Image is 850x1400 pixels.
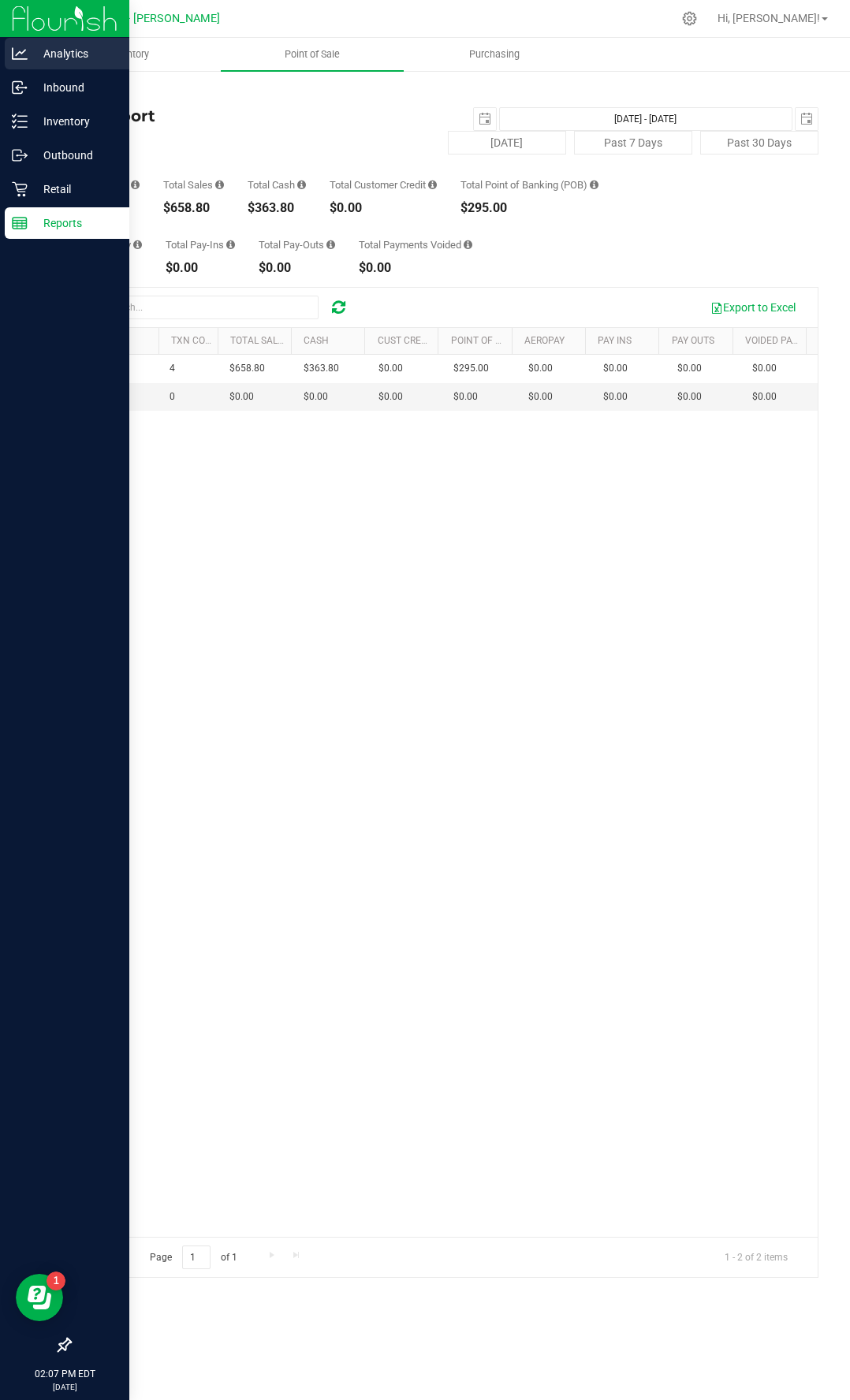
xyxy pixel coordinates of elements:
[103,12,220,25] span: GA1 - [PERSON_NAME]
[221,38,404,71] a: Point of Sale
[12,46,28,61] inline-svg: Analytics
[359,240,472,250] div: Total Payments Voided
[453,389,478,404] span: $0.00
[796,108,818,130] span: select
[226,240,235,250] i: Sum of all cash pay-ins added to tills within the date range.
[448,47,541,61] span: Purchasing
[672,335,714,346] a: Pay Outs
[428,180,437,190] i: Sum of all successful, non-voided payment transaction amounts using account credit as the payment...
[182,1245,211,1270] input: 1
[163,180,224,190] div: Total Sales
[69,107,319,125] h4: Till Report
[453,361,489,376] span: $295.00
[297,180,306,190] i: Sum of all successful, non-voided cash payment transaction amounts (excluding tips and transactio...
[215,180,224,190] i: Sum of all successful, non-voided payment transaction amounts (excluding tips and transaction fee...
[603,389,628,404] span: $0.00
[528,361,553,376] span: $0.00
[28,146,122,165] p: Outbound
[28,44,122,63] p: Analytics
[163,202,224,214] div: $658.80
[680,11,699,26] div: Manage settings
[378,361,403,376] span: $0.00
[359,262,472,274] div: $0.00
[229,361,265,376] span: $658.80
[28,112,122,131] p: Inventory
[28,180,122,199] p: Retail
[598,335,632,346] a: Pay Ins
[718,12,820,24] span: Hi, [PERSON_NAME]!
[133,240,142,250] i: Sum of all successful AeroPay payment transaction amounts for all purchases in the date range. Ex...
[170,389,175,404] span: 0
[677,389,702,404] span: $0.00
[248,202,306,214] div: $363.80
[166,240,235,250] div: Total Pay-Ins
[12,181,28,197] inline-svg: Retail
[326,240,335,250] i: Sum of all cash pay-outs removed from tills within the date range.
[12,147,28,163] inline-svg: Outbound
[378,389,403,404] span: $0.00
[752,389,777,404] span: $0.00
[170,361,175,376] span: 4
[12,114,28,129] inline-svg: Inventory
[590,180,598,190] i: Sum of the successful, non-voided point-of-banking payment transaction amounts, both via payment ...
[700,294,806,321] button: Export to Excel
[474,108,496,130] span: select
[330,180,437,190] div: Total Customer Credit
[28,214,122,233] p: Reports
[28,78,122,97] p: Inbound
[7,1381,122,1393] p: [DATE]
[304,361,339,376] span: $363.80
[524,335,565,346] a: AeroPay
[378,335,435,346] a: Cust Credit
[603,361,628,376] span: $0.00
[136,1245,250,1270] span: Page of 1
[263,47,361,61] span: Point of Sale
[330,202,437,214] div: $0.00
[171,335,224,346] a: TXN Count
[304,389,328,404] span: $0.00
[745,335,829,346] a: Voided Payments
[7,1367,122,1381] p: 02:07 PM EDT
[12,80,28,95] inline-svg: Inbound
[574,131,692,155] button: Past 7 Days
[752,361,777,376] span: $0.00
[448,131,566,155] button: [DATE]
[229,389,254,404] span: $0.00
[404,38,587,71] a: Purchasing
[528,389,553,404] span: $0.00
[712,1245,800,1269] span: 1 - 2 of 2 items
[460,202,598,214] div: $295.00
[451,335,563,346] a: Point of Banking (POB)
[259,240,335,250] div: Total Pay-Outs
[47,1272,65,1290] iframe: Resource center unread badge
[677,361,702,376] span: $0.00
[12,215,28,231] inline-svg: Reports
[82,296,319,319] input: Search...
[166,262,235,274] div: $0.00
[259,262,335,274] div: $0.00
[464,240,472,250] i: Sum of all voided payment transaction amounts (excluding tips and transaction fees) within the da...
[16,1274,63,1321] iframe: Resource center
[304,335,329,346] a: Cash
[248,180,306,190] div: Total Cash
[230,335,289,346] a: Total Sales
[700,131,818,155] button: Past 30 Days
[460,180,598,190] div: Total Point of Banking (POB)
[131,180,140,190] i: Count of all successful payment transactions, possibly including voids, refunds, and cash-back fr...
